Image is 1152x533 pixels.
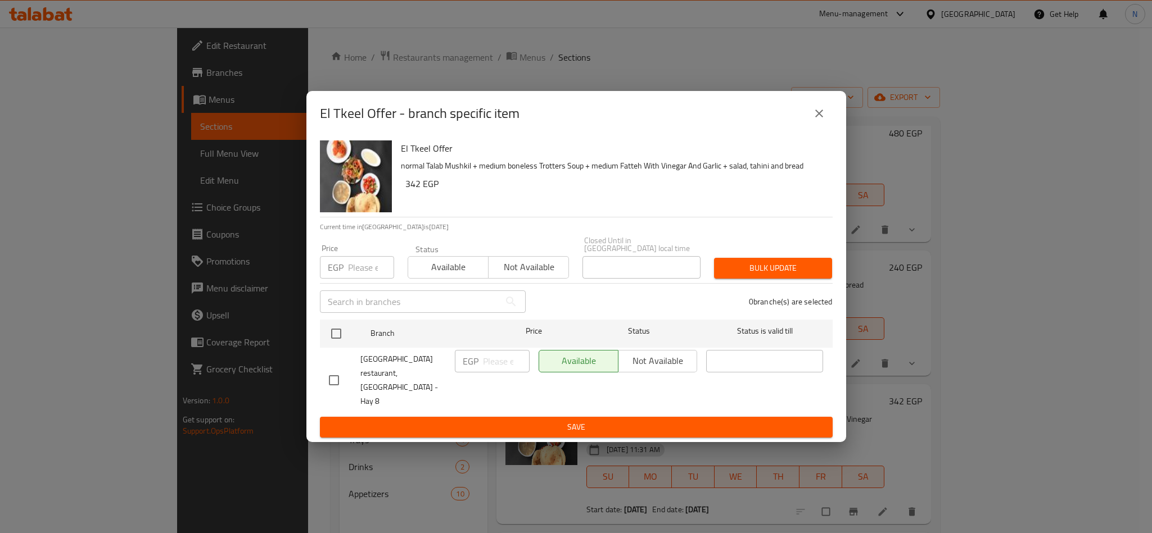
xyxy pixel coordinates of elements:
span: [GEOGRAPHIC_DATA] restaurant, [GEOGRAPHIC_DATA] - Hay 8 [360,352,446,408]
span: Branch [371,326,487,340]
p: 0 branche(s) are selected [749,296,833,307]
h2: El Tkeel Offer - branch specific item [320,104,519,122]
p: Current time in [GEOGRAPHIC_DATA] is [DATE] [320,222,833,232]
button: Not available [488,256,569,279]
img: El Tkeel Offer [320,140,392,212]
p: normal Talab Mushkil + medium boneless Trotters Soup + medium Fatteh With Vinegar And Garlic + sa... [401,159,824,173]
h6: 342 EGP [405,176,824,192]
p: EGP [328,261,344,274]
button: Bulk update [714,258,832,279]
p: EGP [463,354,478,368]
span: Status is valid till [706,324,823,338]
button: close [806,100,833,127]
span: Save [329,420,824,434]
input: Please enter price [348,256,394,279]
h6: El Tkeel Offer [401,140,824,156]
span: Available [413,259,484,275]
input: Search in branches [320,290,500,313]
button: Available [408,256,489,279]
span: Price [496,324,571,338]
input: Please enter price [483,350,530,372]
span: Status [580,324,697,338]
span: Not available [493,259,564,275]
span: Bulk update [723,261,823,275]
button: Save [320,417,833,438]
